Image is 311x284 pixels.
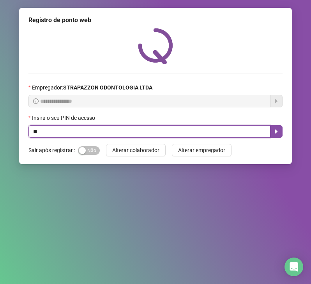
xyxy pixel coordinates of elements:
[172,144,231,156] button: Alterar empregador
[178,146,225,154] span: Alterar empregador
[33,98,39,104] span: info-circle
[28,114,100,122] label: Insira o seu PIN de acesso
[138,28,173,64] img: QRPoint
[63,84,152,91] strong: STRAPAZZON ODONTOLOGIA LTDA
[32,83,152,92] span: Empregador :
[28,144,78,156] label: Sair após registrar
[106,144,166,156] button: Alterar colaborador
[273,128,279,135] span: caret-right
[284,258,303,276] div: Open Intercom Messenger
[112,146,159,154] span: Alterar colaborador
[28,16,283,25] div: Registro de ponto web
